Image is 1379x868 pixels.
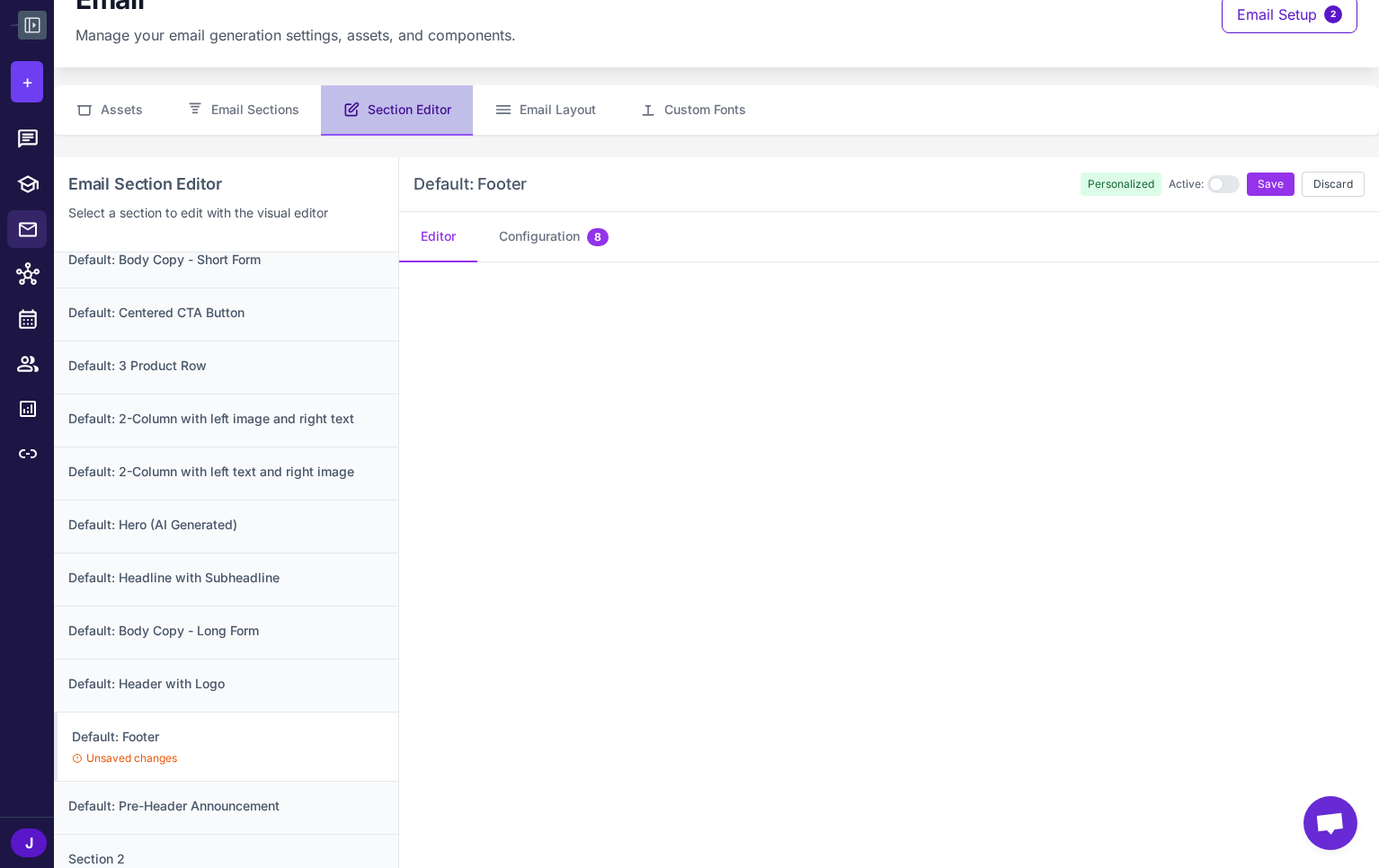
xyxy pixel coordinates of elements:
div: J [11,828,47,857]
button: Configuration8 [477,212,630,262]
button: Discard [1302,172,1365,197]
span: Save [1258,176,1284,192]
span: 2 [1324,5,1342,23]
span: Email Setup [1237,4,1317,25]
h3: Default: Footer [72,727,384,747]
span: 8 [587,228,609,246]
h3: Default: Header with Logo [68,674,384,694]
p: Select a section to edit with the visual editor [68,203,384,223]
h3: Default: Centered CTA Button [68,303,384,323]
div: Unsaved changes [72,750,384,766]
h3: Default: Body Copy - Short Form [68,250,384,270]
span: Active: [1169,176,1204,192]
h3: Default: 2-Column with left text and right image [68,462,384,482]
h3: Default: Footer [414,172,527,196]
h3: Default: Body Copy - Long Form [68,621,384,641]
h3: Default: Hero (AI Generated) [68,515,384,535]
button: Save [1247,173,1294,196]
button: Email Layout [473,85,618,136]
button: Assets [54,85,165,136]
button: Custom Fonts [618,85,768,136]
h3: Default: Headline with Subheadline [68,568,384,588]
img: Raleon Logo [11,24,18,25]
span: Personalized [1081,173,1161,196]
button: + [11,61,43,102]
button: Editor [399,212,477,262]
h3: Default: Pre-Header Announcement [68,796,384,816]
button: Email Sections [165,85,321,136]
h2: Email Section Editor [68,172,384,196]
div: Open chat [1303,796,1357,850]
p: Manage your email generation settings, assets, and components. [76,24,516,46]
h3: Default: 2-Column with left image and right text [68,409,384,429]
span: + [22,68,33,95]
h3: Default: 3 Product Row [68,356,384,376]
button: Section Editor [321,85,473,136]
